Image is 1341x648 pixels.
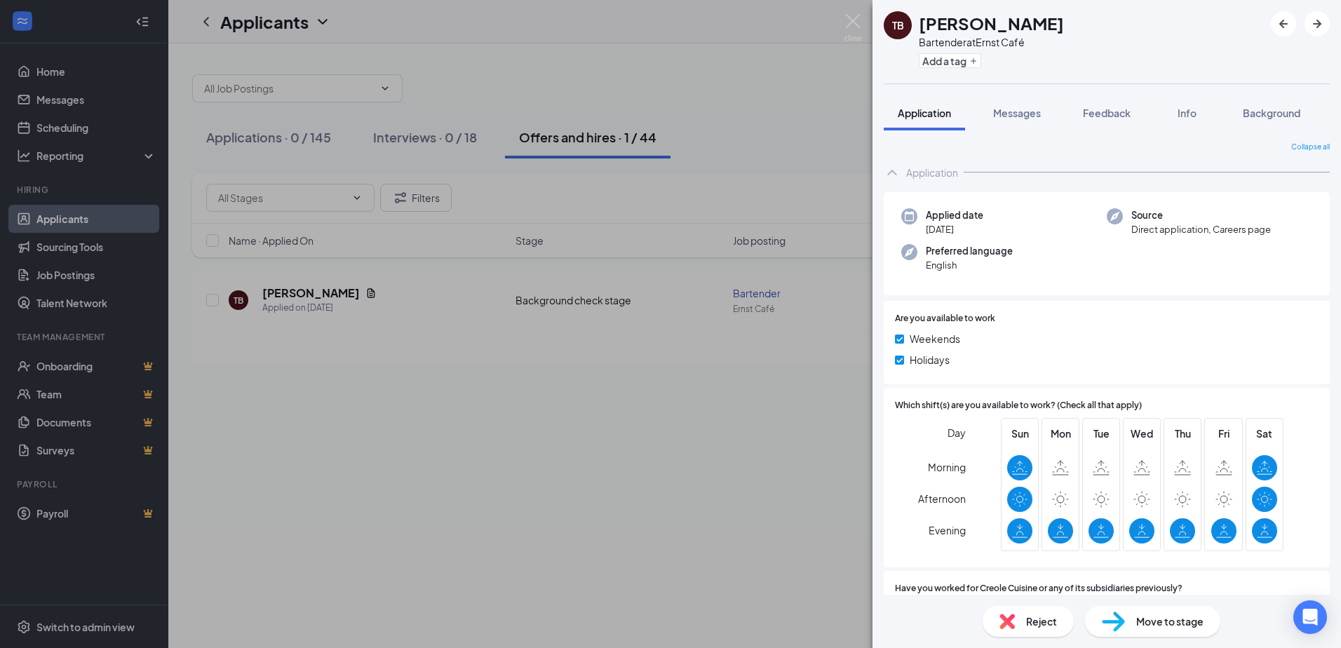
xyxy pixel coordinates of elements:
span: Afternoon [918,486,966,511]
span: Direct application, Careers page [1131,222,1271,236]
button: PlusAdd a tag [919,53,981,68]
span: Collapse all [1291,142,1330,153]
div: Bartender at Ernst Café [919,35,1064,49]
span: Thu [1170,426,1195,441]
span: Wed [1129,426,1154,441]
span: Mon [1048,426,1073,441]
button: ArrowRight [1305,11,1330,36]
span: Background [1243,107,1300,119]
span: Preferred language [926,244,1013,258]
span: Day [948,425,966,440]
div: TB [892,18,904,32]
div: Open Intercom Messenger [1293,600,1327,634]
svg: Plus [969,57,978,65]
svg: ArrowLeftNew [1275,15,1292,32]
span: Are you available to work [895,312,995,325]
span: Move to stage [1136,614,1204,629]
span: Fri [1211,426,1236,441]
span: Sat [1252,426,1277,441]
button: ArrowLeftNew [1271,11,1296,36]
span: Morning [928,454,966,480]
span: Application [898,107,951,119]
span: Which shift(s) are you available to work? (Check all that apply) [895,399,1142,412]
svg: ArrowRight [1309,15,1326,32]
span: Feedback [1083,107,1131,119]
span: Messages [993,107,1041,119]
span: Evening [929,518,966,543]
span: Weekends [910,331,960,346]
span: English [926,258,1013,272]
span: Tue [1089,426,1114,441]
span: Source [1131,208,1271,222]
span: Reject [1026,614,1057,629]
span: Info [1178,107,1197,119]
span: Applied date [926,208,983,222]
span: Sun [1007,426,1032,441]
h1: [PERSON_NAME] [919,11,1064,35]
span: [DATE] [926,222,983,236]
svg: ChevronUp [884,164,901,181]
div: Application [906,166,958,180]
span: Holidays [910,352,950,367]
span: Have you worked for Creole Cuisine or any of its subsidiaries previously? [895,582,1182,595]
